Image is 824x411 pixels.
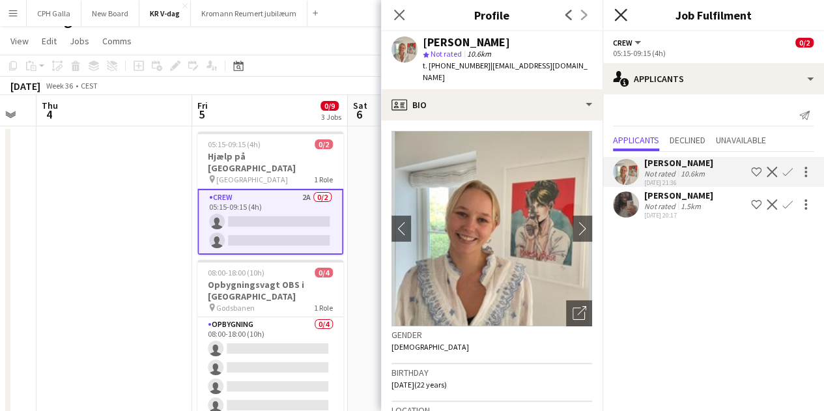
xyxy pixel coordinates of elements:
[208,268,264,277] span: 08:00-18:00 (10h)
[613,38,643,48] button: Crew
[70,35,89,47] span: Jobs
[197,132,343,255] app-job-card: 05:15-09:15 (4h)0/2Hjælp på [GEOGRAPHIC_DATA] [GEOGRAPHIC_DATA]1 RoleCrew2A0/205:15-09:15 (4h)
[102,35,132,47] span: Comms
[644,157,713,169] div: [PERSON_NAME]
[314,303,333,313] span: 1 Role
[603,7,824,23] h3: Job Fulfilment
[97,33,137,50] a: Comms
[381,89,603,120] div: Bio
[42,100,58,111] span: Thu
[197,150,343,174] h3: Hjælp på [GEOGRAPHIC_DATA]
[644,178,713,187] div: [DATE] 21:36
[644,190,713,201] div: [PERSON_NAME]
[216,303,255,313] span: Godsbanen
[197,279,343,302] h3: Opbygningsvagt OBS i [GEOGRAPHIC_DATA]
[353,100,367,111] span: Sat
[423,36,510,48] div: [PERSON_NAME]
[678,201,703,211] div: 1.5km
[40,107,58,122] span: 4
[139,1,191,26] button: KR V-dag
[678,169,707,178] div: 10.6km
[197,189,343,255] app-card-role: Crew2A0/205:15-09:15 (4h)
[464,49,494,59] span: 10.6km
[315,139,333,149] span: 0/2
[36,33,62,50] a: Edit
[351,107,367,122] span: 6
[10,79,40,92] div: [DATE]
[391,367,592,378] h3: Birthday
[795,38,814,48] span: 0/2
[197,100,208,111] span: Fri
[5,33,34,50] a: View
[644,169,678,178] div: Not rated
[613,135,659,145] span: Applicants
[613,48,814,58] div: 05:15-09:15 (4h)
[321,112,341,122] div: 3 Jobs
[644,201,678,211] div: Not rated
[391,329,592,341] h3: Gender
[613,38,632,48] span: Crew
[81,81,98,91] div: CEST
[644,211,713,220] div: [DATE] 20:17
[191,1,307,26] button: Kromann Reumert jubilæum
[315,268,333,277] span: 0/4
[64,33,94,50] a: Jobs
[716,135,766,145] span: Unavailable
[195,107,208,122] span: 5
[43,81,76,91] span: Week 36
[423,61,588,82] span: | [EMAIL_ADDRESS][DOMAIN_NAME]
[208,139,261,149] span: 05:15-09:15 (4h)
[42,35,57,47] span: Edit
[566,300,592,326] div: Open photos pop-in
[391,131,592,326] img: Crew avatar or photo
[381,7,603,23] h3: Profile
[670,135,705,145] span: Declined
[423,61,490,70] span: t. [PHONE_NUMBER]
[391,380,447,390] span: [DATE] (22 years)
[216,175,288,184] span: [GEOGRAPHIC_DATA]
[10,35,29,47] span: View
[314,175,333,184] span: 1 Role
[81,1,139,26] button: New Board
[391,342,469,352] span: [DEMOGRAPHIC_DATA]
[603,63,824,94] div: Applicants
[27,1,81,26] button: CPH Galla
[320,101,339,111] span: 0/9
[431,49,462,59] span: Not rated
